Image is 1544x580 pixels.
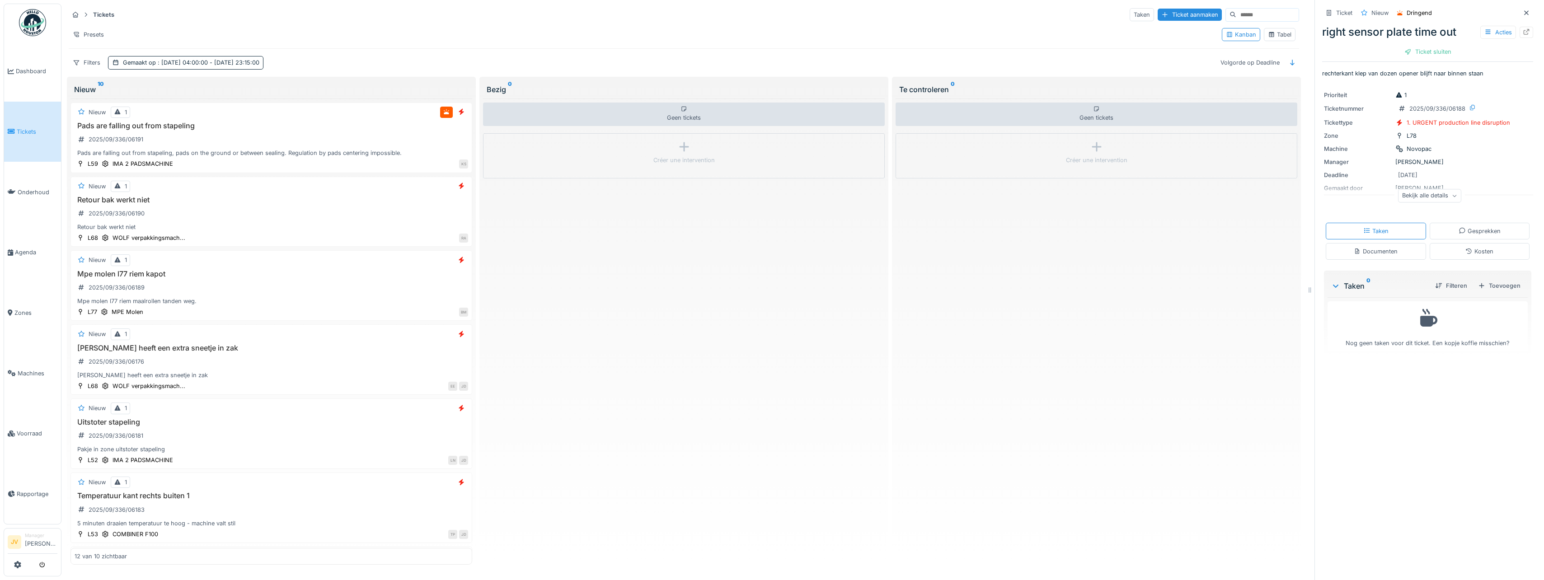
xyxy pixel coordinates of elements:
[75,149,468,157] div: Pads are falling out from stapeling, pads on the ground or between sealing. Regulation by pads ce...
[1336,9,1352,17] div: Ticket
[1324,145,1392,153] div: Machine
[17,429,57,438] span: Voorraad
[88,530,98,538] div: L53
[1398,171,1417,179] div: [DATE]
[75,270,468,278] h3: Mpe molen l77 riem kapot
[483,103,885,126] div: Geen tickets
[8,532,57,554] a: JV Manager[PERSON_NAME]
[1324,91,1392,99] div: Prioriteit
[16,67,57,75] span: Dashboard
[1322,24,1533,40] div: right sensor plate time out
[1324,171,1392,179] div: Deadline
[89,135,143,144] div: 2025/09/336/06191
[123,58,259,67] div: Gemaakt op
[459,530,468,539] div: JD
[4,343,61,403] a: Machines
[1322,69,1533,78] p: rechterkant klep van dozen opener blijft naar binnen staan
[1268,30,1291,39] div: Tabel
[125,404,127,412] div: 1
[125,478,127,486] div: 1
[18,188,57,196] span: Onderhoud
[69,56,104,69] div: Filters
[1398,189,1461,202] div: Bekijk alle details
[88,382,98,390] div: L68
[448,530,457,539] div: TP
[899,84,1294,95] div: Te controleren
[89,357,144,366] div: 2025/09/336/06176
[1324,158,1531,166] div: [PERSON_NAME]
[1324,131,1392,140] div: Zone
[125,108,127,117] div: 1
[113,234,185,242] div: WOLF verpakkingsmach...
[98,84,104,95] sup: 10
[156,59,259,66] span: : [DATE] 04:00:00 - [DATE] 23:15:00
[75,445,468,454] div: Pakje in zone uitstoter stapeling
[14,309,57,317] span: Zones
[1363,227,1389,235] div: Taken
[1395,91,1407,99] div: 1
[17,127,57,136] span: Tickets
[459,456,468,465] div: JD
[89,283,145,292] div: 2025/09/336/06189
[508,84,512,95] sup: 0
[75,122,468,130] h3: Pads are falling out from stapeling
[1333,305,1522,347] div: Nog geen taken voor dit ticket. Een kopje koffie misschien?
[89,431,143,440] div: 2025/09/336/06181
[4,41,61,102] a: Dashboard
[88,234,98,242] div: L68
[75,371,468,379] div: [PERSON_NAME] heeft een extra sneetje in zak
[89,182,106,191] div: Nieuw
[125,330,127,338] div: 1
[75,552,127,561] div: 12 van 10 zichtbaar
[1401,46,1455,58] div: Ticket sluiten
[1366,281,1370,291] sup: 0
[1474,280,1524,292] div: Toevoegen
[1324,104,1392,113] div: Ticketnummer
[448,382,457,391] div: EE
[75,418,468,426] h3: Uitstoter stapeling
[1431,280,1471,292] div: Filteren
[1407,9,1432,17] div: Dringend
[459,382,468,391] div: JD
[1216,56,1284,69] div: Volgorde op Deadline
[1158,9,1222,21] div: Ticket aanmaken
[88,159,98,168] div: L59
[19,9,46,36] img: Badge_color-CXgf-gQk.svg
[1480,26,1516,39] div: Acties
[89,505,145,514] div: 2025/09/336/06183
[459,308,468,317] div: BM
[74,84,469,95] div: Nieuw
[125,256,127,264] div: 1
[1331,281,1428,291] div: Taken
[459,234,468,243] div: RA
[89,330,106,338] div: Nieuw
[4,102,61,162] a: Tickets
[459,159,468,168] div: KS
[1354,247,1398,256] div: Documenten
[951,84,955,95] sup: 0
[487,84,881,95] div: Bezig
[75,297,468,305] div: Mpe molen l77 riem maalrollen tanden weg.
[89,108,106,117] div: Nieuw
[18,369,57,378] span: Machines
[89,478,106,486] div: Nieuw
[1459,227,1501,235] div: Gesprekken
[896,103,1297,126] div: Geen tickets
[1324,118,1392,127] div: Tickettype
[1226,30,1256,39] div: Kanban
[1066,156,1127,164] div: Créer une intervention
[125,182,127,191] div: 1
[69,28,108,41] div: Presets
[112,308,143,316] div: MPE Molen
[75,223,468,231] div: Retour bak werkt niet
[75,344,468,352] h3: [PERSON_NAME] heeft een extra sneetje in zak
[4,162,61,222] a: Onderhoud
[89,10,118,19] strong: Tickets
[25,532,57,552] li: [PERSON_NAME]
[89,209,145,218] div: 2025/09/336/06190
[89,256,106,264] div: Nieuw
[448,456,457,465] div: LN
[113,530,158,538] div: COMBINER F100
[15,248,57,257] span: Agenda
[8,535,21,549] li: JV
